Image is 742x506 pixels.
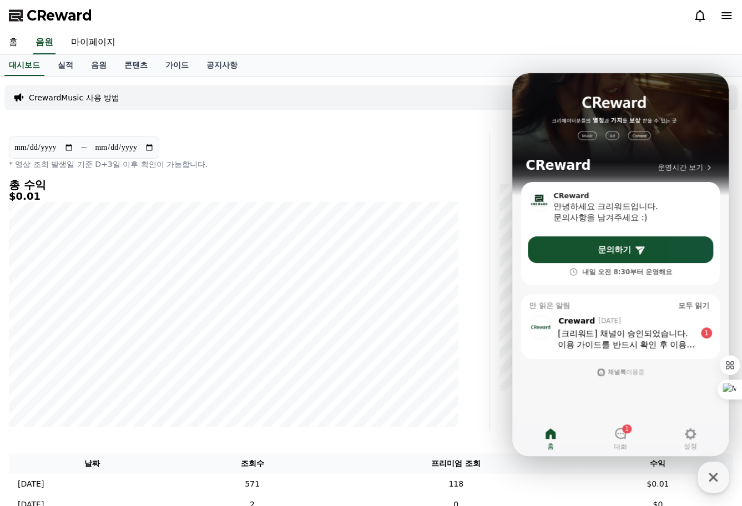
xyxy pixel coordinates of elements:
[175,474,330,494] td: 571
[9,453,175,474] th: 날짜
[499,172,706,184] h4: 프리미엄 조회
[582,474,733,494] td: $0.01
[157,55,198,76] a: 가이드
[33,31,55,54] a: 음원
[62,31,124,54] a: 마이페이지
[4,55,44,76] a: 대시보드
[27,7,92,24] span: CReward
[49,55,82,76] a: 실적
[330,453,582,474] th: 프리미엄 조회
[9,179,458,191] h4: 총 수익
[115,55,157,76] a: 콘텐츠
[82,55,115,76] a: 음원
[198,55,246,76] a: 공지사항
[18,478,44,490] p: [DATE]
[9,159,458,170] p: * 영상 조회 발생일 기준 D+3일 이후 확인이 가능합니다.
[29,92,119,103] a: CrewardMusic 사용 방법
[9,7,92,24] a: CReward
[512,73,729,456] iframe: Channel chat
[175,453,330,474] th: 조회수
[9,191,458,202] h5: $0.01
[330,474,582,494] td: 118
[582,453,733,474] th: 수익
[80,141,88,154] p: ~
